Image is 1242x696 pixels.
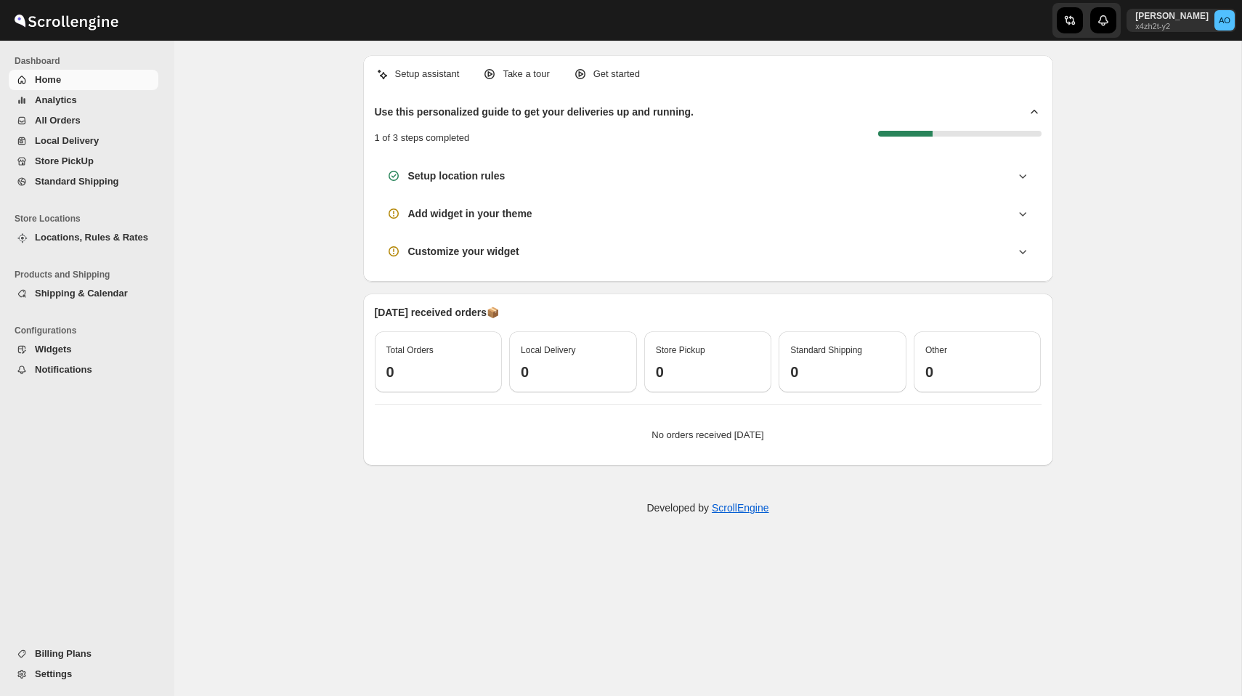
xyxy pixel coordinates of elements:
span: Billing Plans [35,648,92,659]
p: Take a tour [503,67,549,81]
button: Settings [9,664,158,684]
p: [DATE] received orders 📦 [375,305,1042,320]
button: Billing Plans [9,644,158,664]
button: All Orders [9,110,158,131]
img: ScrollEngine [12,2,121,39]
p: Setup assistant [395,67,460,81]
span: Analytics [35,94,77,105]
p: Developed by [646,501,768,515]
button: Locations, Rules & Rates [9,227,158,248]
p: Get started [593,67,640,81]
h3: 0 [656,363,760,381]
button: Shipping & Calendar [9,283,158,304]
button: User menu [1127,9,1236,32]
span: Other [925,345,947,355]
button: Home [9,70,158,90]
h3: Setup location rules [408,169,506,183]
button: Notifications [9,360,158,380]
span: Locations, Rules & Rates [35,232,148,243]
h3: 0 [386,363,491,381]
h3: 0 [790,363,895,381]
h3: 0 [925,363,1030,381]
span: Notifications [35,364,92,375]
span: Shipping & Calendar [35,288,128,299]
p: No orders received [DATE] [386,428,1030,442]
span: Settings [35,668,72,679]
span: Store PickUp [35,155,94,166]
text: AO [1219,16,1230,25]
p: [PERSON_NAME] [1135,10,1209,22]
p: x4zh2t-y2 [1135,22,1209,31]
span: All Orders [35,115,81,126]
span: Standard Shipping [790,345,862,355]
button: Widgets [9,339,158,360]
span: Store Pickup [656,345,705,355]
span: Store Locations [15,213,164,224]
span: Dashboard [15,55,164,67]
span: Local Delivery [35,135,99,146]
h2: Use this personalized guide to get your deliveries up and running. [375,105,694,119]
span: Total Orders [386,345,434,355]
span: Widgets [35,344,71,355]
h3: Add widget in your theme [408,206,532,221]
button: Analytics [9,90,158,110]
span: Configurations [15,325,164,336]
span: Home [35,74,61,85]
h3: Customize your widget [408,244,519,259]
span: Local Delivery [521,345,575,355]
span: Alexis Ortiz [1214,10,1235,31]
h3: 0 [521,363,625,381]
span: Products and Shipping [15,269,164,280]
p: 1 of 3 steps completed [375,131,470,145]
span: Standard Shipping [35,176,119,187]
a: ScrollEngine [712,502,769,514]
